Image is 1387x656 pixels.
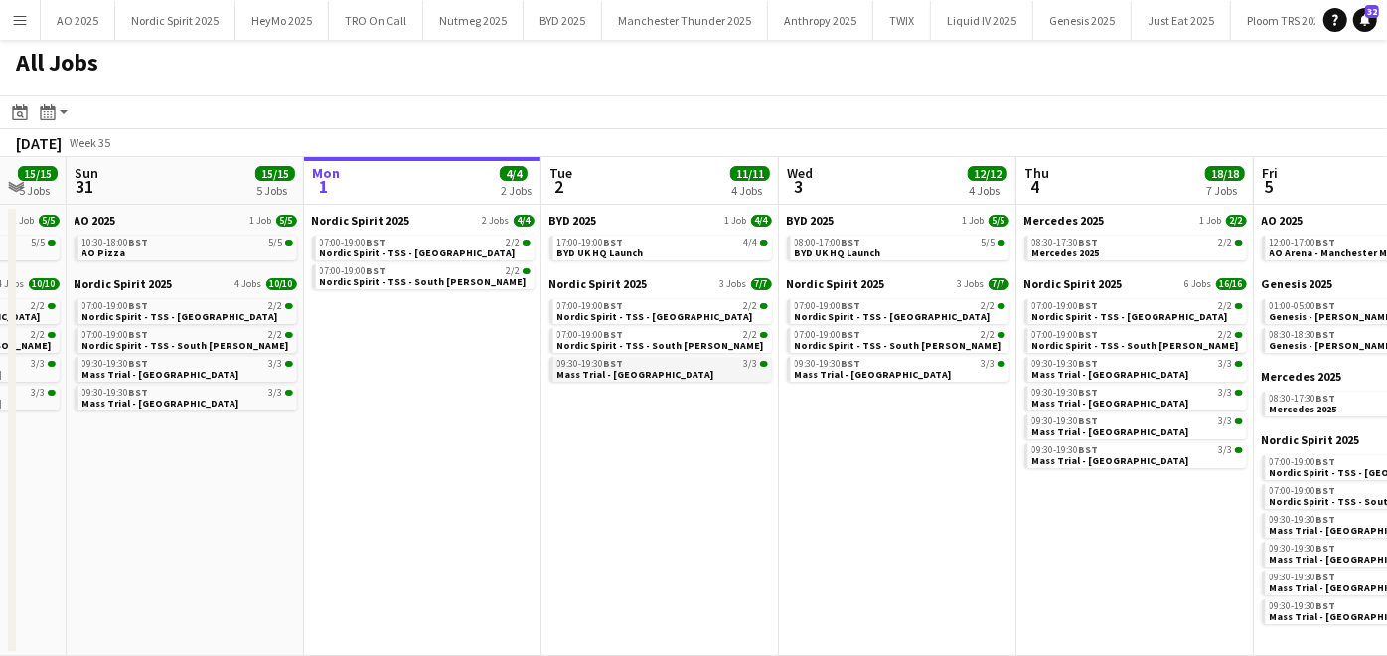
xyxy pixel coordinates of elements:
[1316,328,1336,341] span: BST
[1033,1,1132,40] button: Genesis 2025
[795,236,1005,258] a: 08:00-17:00BST5/5BYD UK HQ Launch
[604,328,624,341] span: BST
[29,278,60,290] span: 10/10
[82,359,149,369] span: 09:30-19:30
[82,368,239,381] span: Mass Trial - Leeds
[1032,359,1099,369] span: 09:30-19:30
[269,238,283,247] span: 5/5
[1270,544,1336,554] span: 09:30-19:30
[751,215,772,227] span: 4/4
[873,1,931,40] button: TWIX
[557,330,624,340] span: 07:00-19:00
[1262,432,1360,447] span: Nordic Spirit 2025
[1235,418,1243,424] span: 3/3
[82,386,293,409] a: 09:30-19:30BST3/3Mass Trial - [GEOGRAPHIC_DATA]
[795,310,991,323] span: Nordic Spirit - TSS - Donington Park
[320,238,386,247] span: 07:00-19:00
[320,264,531,287] a: 07:00-19:00BST2/2Nordic Spirit - TSS - South [PERSON_NAME]
[795,339,1002,352] span: Nordic Spirit - TSS - South Mimms
[744,359,758,369] span: 3/3
[1270,573,1336,582] span: 09:30-19:30
[115,1,235,40] button: Nordic Spirit 2025
[1079,414,1099,427] span: BST
[32,388,46,398] span: 3/3
[1032,238,1099,247] span: 08:30-17:30
[787,213,835,228] span: BYD 2025
[423,1,524,40] button: Nutmeg 2025
[1024,213,1247,276] div: Mercedes 20251 Job2/208:30-17:30BST2/2Mercedes 2025
[75,276,173,291] span: Nordic Spirit 2025
[1032,386,1243,409] a: 09:30-19:30BST3/3Mass Trial - [GEOGRAPHIC_DATA]
[523,268,531,274] span: 2/2
[720,278,747,290] span: 3 Jobs
[787,164,813,182] span: Wed
[760,332,768,338] span: 2/2
[557,246,644,259] span: BYD UK HQ Launch
[602,1,768,40] button: Manchester Thunder 2025
[1219,388,1233,398] span: 3/3
[1316,571,1336,583] span: BST
[523,240,531,246] span: 2/2
[1219,238,1233,247] span: 2/2
[1024,213,1247,228] a: Mercedes 20251 Job2/2
[982,238,996,247] span: 5/5
[1270,394,1336,404] span: 08:30-17:30
[235,1,329,40] button: HeyMo 2025
[1032,397,1189,410] span: Mass Trial - Leeds
[998,303,1005,309] span: 2/2
[982,330,996,340] span: 2/2
[1032,357,1243,380] a: 09:30-19:30BST3/3Mass Trial - [GEOGRAPHIC_DATA]
[1024,276,1123,291] span: Nordic Spirit 2025
[72,175,98,198] span: 31
[1079,299,1099,312] span: BST
[1032,330,1099,340] span: 07:00-19:00
[1032,246,1100,259] span: Mercedes 2025
[82,310,278,323] span: Nordic Spirit - TSS - Donington Park
[1079,328,1099,341] span: BST
[1216,278,1247,290] span: 16/16
[1024,213,1105,228] span: Mercedes 2025
[1032,414,1243,437] a: 09:30-19:30BST3/3Mass Trial - [GEOGRAPHIC_DATA]
[1235,361,1243,367] span: 3/3
[312,213,535,293] div: Nordic Spirit 20252 Jobs4/407:00-19:00BST2/2Nordic Spirit - TSS - [GEOGRAPHIC_DATA]07:00-19:00BST...
[549,276,772,291] a: Nordic Spirit 20253 Jobs7/7
[744,330,758,340] span: 2/2
[48,361,56,367] span: 3/3
[1316,236,1336,248] span: BST
[32,359,46,369] span: 3/3
[320,246,516,259] span: Nordic Spirit - TSS - Donington Park
[82,388,149,398] span: 09:30-19:30
[787,276,885,291] span: Nordic Spirit 2025
[549,164,572,182] span: Tue
[557,368,714,381] span: Mass Trial - London Cardinal Place
[557,357,768,380] a: 09:30-19:30BST3/3Mass Trial - [GEOGRAPHIC_DATA]
[75,276,297,291] a: Nordic Spirit 20254 Jobs10/10
[557,328,768,351] a: 07:00-19:00BST2/2Nordic Spirit - TSS - South [PERSON_NAME]
[1219,330,1233,340] span: 2/2
[129,236,149,248] span: BST
[731,183,769,198] div: 4 Jobs
[982,359,996,369] span: 3/3
[285,390,293,396] span: 3/3
[1219,416,1233,426] span: 3/3
[320,266,386,276] span: 07:00-19:00
[285,361,293,367] span: 3/3
[787,213,1009,228] a: BYD 20251 Job5/5
[1316,455,1336,468] span: BST
[250,215,272,227] span: 1 Job
[1270,403,1337,415] span: Mercedes 2025
[1365,5,1379,18] span: 32
[320,236,531,258] a: 07:00-19:00BST2/2Nordic Spirit - TSS - [GEOGRAPHIC_DATA]
[1032,328,1243,351] a: 07:00-19:00BST2/2Nordic Spirit - TSS - South [PERSON_NAME]
[367,236,386,248] span: BST
[285,303,293,309] span: 2/2
[82,339,289,352] span: Nordic Spirit - TSS - South Mimms
[1270,515,1336,525] span: 09:30-19:30
[604,236,624,248] span: BST
[557,359,624,369] span: 09:30-19:30
[514,215,535,227] span: 4/4
[1206,183,1244,198] div: 7 Jobs
[312,213,410,228] span: Nordic Spirit 2025
[82,330,149,340] span: 07:00-19:00
[998,332,1005,338] span: 2/2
